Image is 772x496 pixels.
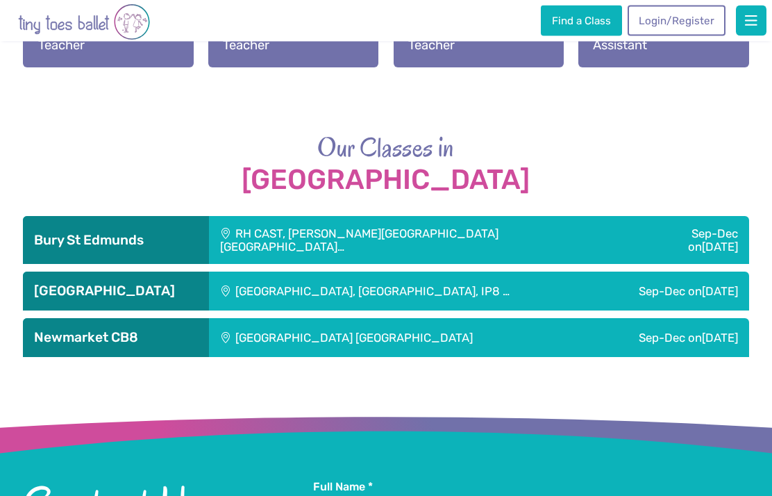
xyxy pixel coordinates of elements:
[593,38,647,53] span: Assistant
[34,330,197,347] h3: Newmarket CB8
[317,130,454,166] span: Our Classes in
[209,272,598,311] div: [GEOGRAPHIC_DATA], [GEOGRAPHIC_DATA], IP8 …
[34,233,197,249] h3: Bury St Edmunds
[23,165,748,196] strong: [GEOGRAPHIC_DATA]
[18,3,150,42] img: tiny toes ballet
[313,480,748,495] label: Full Name *
[629,217,749,265] div: Sep-Dec on
[702,240,738,254] span: [DATE]
[209,217,629,265] div: RH CAST, [PERSON_NAME][GEOGRAPHIC_DATA] [GEOGRAPHIC_DATA]…
[223,38,269,53] span: Teacher
[541,6,621,36] a: Find a Class
[702,285,738,299] span: [DATE]
[583,319,748,358] div: Sep-Dec on
[702,331,738,345] span: [DATE]
[34,283,197,300] h3: [GEOGRAPHIC_DATA]
[628,6,725,36] a: Login/Register
[598,272,749,311] div: Sep-Dec on
[209,319,584,358] div: [GEOGRAPHIC_DATA] [GEOGRAPHIC_DATA]
[38,38,85,53] span: Teacher
[408,38,455,53] span: Teacher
